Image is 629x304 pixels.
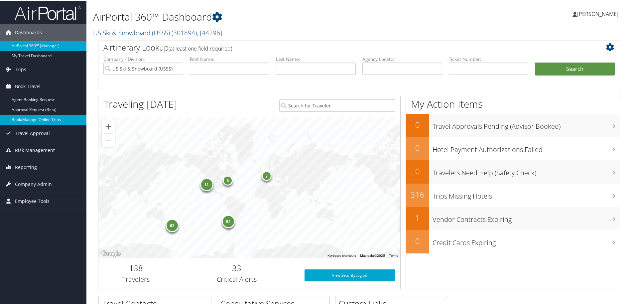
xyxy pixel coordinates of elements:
input: Search for Traveler [279,99,395,111]
h3: Travelers [103,274,169,283]
h2: 1 [406,212,429,223]
span: [PERSON_NAME] [577,10,618,17]
button: Zoom in [102,119,115,133]
label: Last Name: [276,55,356,62]
label: Agency Locator: [362,55,442,62]
h3: Travel Approvals Pending (Advisor Booked) [433,118,620,130]
span: ( 301894 ) [172,28,197,37]
div: 52 [221,214,235,228]
span: Travel Approval [15,124,50,141]
button: Search [535,62,615,75]
a: 316Trips Missing Hotels [406,183,620,206]
span: Trips [15,61,26,77]
span: Employee Tools [15,192,50,209]
h2: Airtinerary Lookup [103,41,571,53]
a: 0Credit Cards Expiring [406,229,620,253]
h3: Critical Alerts [179,274,295,283]
span: , [ 44296 ] [197,28,222,37]
h3: Credit Cards Expiring [433,234,620,247]
img: Google [100,249,122,257]
h3: Vendor Contracts Expiring [433,211,620,224]
button: Zoom out [102,133,115,146]
span: Company Admin [15,175,52,192]
h2: 0 [406,118,429,130]
h3: Trips Missing Hotels [433,188,620,200]
span: Reporting [15,158,37,175]
a: [PERSON_NAME] [572,3,625,23]
div: 62 [166,218,179,231]
div: 7 [262,170,272,180]
label: First Name: [190,55,270,62]
h2: 0 [406,235,429,246]
button: Keyboard shortcuts [327,253,356,257]
label: Ticket Number: [449,55,529,62]
h1: My Action Items [406,96,620,110]
a: Open this area in Google Maps (opens a new window) [100,249,122,257]
span: Dashboards [15,24,42,40]
div: 11 [200,177,213,190]
h2: 316 [406,188,429,200]
a: View SecurityLogic® [305,269,395,281]
a: US Ski & Snowboard (USSS) [93,28,222,37]
label: Company - Division: [103,55,183,62]
h3: Travelers Need Help (Safety Check) [433,164,620,177]
a: 1Vendor Contracts Expiring [406,206,620,229]
span: (at least one field required) [169,44,232,52]
h3: Hotel Payment Authorizations Failed [433,141,620,154]
a: Terms (opens in new tab) [389,253,398,257]
div: 6 [223,175,233,185]
h1: AirPortal 360™ Dashboard [93,9,448,23]
img: airportal-logo.png [15,4,81,20]
h1: Traveling [DATE] [103,96,177,110]
a: 0Hotel Payment Authorizations Failed [406,136,620,160]
h2: 0 [406,142,429,153]
span: Risk Management [15,141,55,158]
h2: 138 [103,262,169,273]
h2: 0 [406,165,429,176]
span: Map data ©2025 [360,253,385,257]
h2: 33 [179,262,295,273]
span: Book Travel [15,77,41,94]
a: 0Travel Approvals Pending (Advisor Booked) [406,113,620,136]
a: 0Travelers Need Help (Safety Check) [406,160,620,183]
